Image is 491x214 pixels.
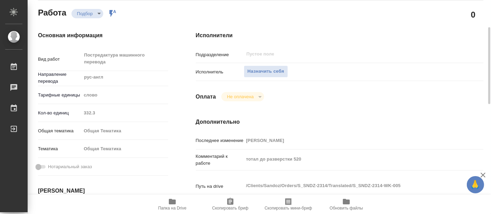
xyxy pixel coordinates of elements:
[81,89,168,101] div: слово
[470,177,481,192] span: 🙏
[471,9,475,20] h2: 0
[38,110,81,116] p: Кол-во единиц
[38,31,168,40] h4: Основная информация
[264,206,312,211] span: Скопировать мини-бриф
[221,92,264,101] div: Подбор
[248,68,284,75] span: Назначить себя
[246,50,443,58] input: Пустое поле
[330,206,363,211] span: Обновить файлы
[196,93,216,101] h4: Оплата
[38,128,81,134] p: Общая тематика
[196,118,483,126] h4: Дополнительно
[38,187,168,195] h4: [PERSON_NAME]
[317,195,375,214] button: Обновить файлы
[196,51,244,58] p: Подразделение
[158,206,186,211] span: Папка на Drive
[244,65,288,78] button: Назначить себя
[81,143,168,155] div: Общая Тематика
[196,153,244,167] p: Комментарий к работе
[259,195,317,214] button: Скопировать мини-бриф
[75,11,95,17] button: Подбор
[196,183,244,190] p: Путь на drive
[71,9,103,18] div: Подбор
[38,145,81,152] p: Тематика
[38,6,66,18] h2: Работа
[225,94,256,100] button: Не оплачена
[244,135,460,145] input: Пустое поле
[38,56,81,63] p: Вид работ
[244,180,460,192] textarea: /Clients/Sandoz/Orders/S_SNDZ-2314/Translated/S_SNDZ-2314-WK-005
[196,31,483,40] h4: Исполнители
[196,69,244,75] p: Исполнитель
[38,92,81,99] p: Тарифные единицы
[244,153,460,165] textarea: тотал до разверстки 520
[143,195,201,214] button: Папка на Drive
[38,71,81,85] p: Направление перевода
[81,125,168,137] div: Общая Тематика
[212,206,248,211] span: Скопировать бриф
[201,195,259,214] button: Скопировать бриф
[196,137,244,144] p: Последнее изменение
[467,176,484,193] button: 🙏
[48,163,92,170] span: Нотариальный заказ
[81,108,168,118] input: Пустое поле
